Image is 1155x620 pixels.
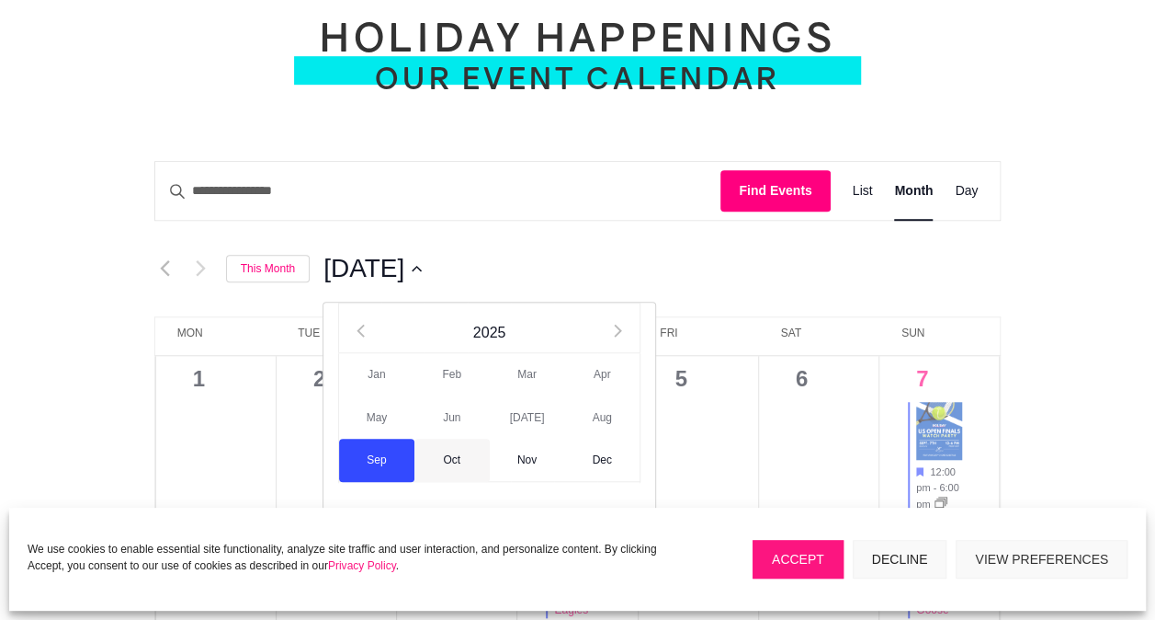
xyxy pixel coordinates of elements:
[916,466,956,493] time: 12:00 pm
[490,439,565,482] span: Nov
[414,396,490,440] span: Jun
[339,353,414,396] span: Jan
[313,366,325,391] time: 2
[933,482,936,493] span: -
[339,303,382,352] th: Previous month
[956,540,1127,579] button: View preferences
[853,180,873,201] span: List
[414,439,490,482] span: Oct
[753,540,844,579] button: Accept
[564,439,640,482] span: Dec
[720,170,830,212] button: Find Events
[934,499,947,510] a: Event series: Watch Party
[323,250,404,287] span: [DATE]
[796,366,808,391] time: 6
[328,559,396,572] a: Privacy Policy
[675,366,687,391] time: 5
[853,162,873,220] a: Display Events in List View
[190,258,212,280] button: Next month
[916,366,928,391] a: 7th September
[339,396,414,440] span: May
[155,162,721,220] input: Enter Keyword. Search for events by Keyword.
[490,353,565,396] span: Mar
[564,353,640,396] span: Apr
[597,303,640,352] th: Next month
[894,180,933,201] span: Month
[226,255,310,283] a: This Month
[28,541,688,574] p: We use cookies to enable essential site functionality, analyze site traffic and user interaction,...
[853,540,947,579] button: Decline
[955,180,978,201] span: Day
[916,402,962,460] img: US OPEN
[490,396,565,440] span: [DATE]
[375,61,780,96] span: Our Event Calendar
[193,366,205,391] time: 1
[414,353,490,396] span: Feb
[894,162,933,220] a: Display Events in Month View
[339,439,414,482] span: Sep
[955,162,978,220] a: Display Events in Day View
[323,250,422,287] button: [DATE]
[381,303,596,352] th: Select month
[154,258,176,280] a: Previous month
[320,17,834,65] h1: Holiday Happenings
[564,396,640,440] span: Aug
